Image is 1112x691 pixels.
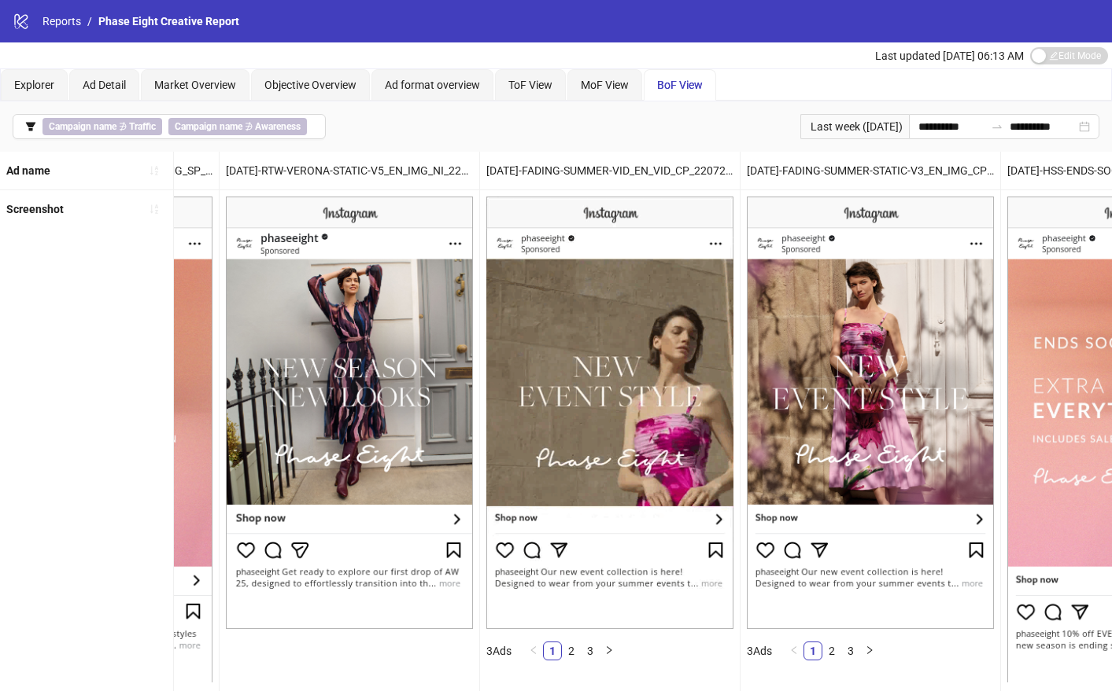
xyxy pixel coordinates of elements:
img: Screenshot 6920387225306 [486,197,733,629]
b: Screenshot [6,203,64,215]
li: 3 [841,641,860,660]
span: Phase Eight Creative Report [98,15,239,28]
div: [DATE]-FADING-SUMMER-STATIC-V3_EN_IMG_CP_08072025_F_CC_SC1_USP11_FADING-SUMMER [741,152,1000,189]
button: left [785,641,804,660]
a: 3 [582,642,599,660]
span: left [789,645,799,655]
span: Ad Detail [83,79,126,91]
a: 1 [804,642,822,660]
span: Ad format overview [385,79,480,91]
div: [DATE]-FADING-SUMMER-VID_EN_VID_CP_22072025_F_CC_SC1_USP11_FADING-SUMMER [480,152,740,189]
span: MoF View [581,79,629,91]
span: Explorer [14,79,54,91]
li: Previous Page [524,641,543,660]
a: 3 [842,642,859,660]
span: right [865,645,874,655]
span: ∌ [168,118,307,135]
span: Objective Overview [264,79,357,91]
span: BoF View [657,79,703,91]
b: Awareness [255,121,301,132]
a: 1 [544,642,561,660]
span: 3 Ads [486,645,512,657]
button: Campaign name ∌ TrafficCampaign name ∌ Awareness [13,114,326,139]
button: right [600,641,619,660]
li: 2 [822,641,841,660]
b: Campaign name [49,121,116,132]
span: right [604,645,614,655]
li: 1 [804,641,822,660]
li: 1 [543,641,562,660]
div: [DATE]-RTW-VERONA-STATIC-V5_EN_IMG_NI_22082025_F_CC_SC1_USP11_RTW-[GEOGRAPHIC_DATA] - Copy [220,152,479,189]
li: / [87,13,92,30]
div: Last week ([DATE]) [800,114,909,139]
button: left [524,641,543,660]
li: Next Page [860,641,879,660]
img: Screenshot 6921681211906 [747,197,994,629]
span: ToF View [508,79,552,91]
li: Previous Page [785,641,804,660]
span: filter [25,121,36,132]
span: Market Overview [154,79,236,91]
img: Screenshot 6932445916506 [226,197,473,629]
span: sort-ascending [149,204,160,215]
span: swap-right [991,120,1003,133]
a: 2 [563,642,580,660]
li: 3 [581,641,600,660]
b: Campaign name [175,121,242,132]
span: sort-ascending [149,165,160,176]
li: 2 [562,641,581,660]
button: right [860,641,879,660]
a: Reports [39,13,84,30]
span: 3 Ads [747,645,772,657]
b: Traffic [129,121,156,132]
span: Last updated [DATE] 06:13 AM [875,50,1024,62]
span: left [529,645,538,655]
li: Next Page [600,641,619,660]
span: ∌ [42,118,162,135]
b: Ad name [6,164,50,177]
a: 2 [823,642,840,660]
span: to [991,120,1003,133]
